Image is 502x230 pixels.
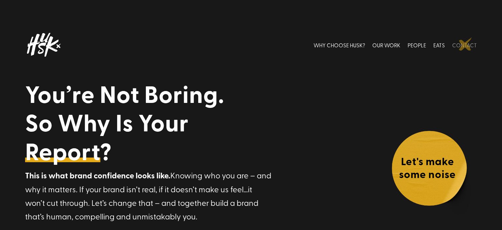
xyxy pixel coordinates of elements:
[25,137,100,165] a: Report
[391,155,464,183] h4: Let's make some noise
[314,30,365,60] a: WHY CHOOSE HUSK?
[25,30,61,60] img: Husk logo
[408,30,426,60] a: PEOPLE
[25,169,170,181] strong: This is what brand confidence looks like.
[372,30,400,60] a: OUR WORK
[25,168,273,223] p: Knowing who you are – and why it matters. If your brand isn’t real, if it doesn’t make us feel…it...
[433,30,445,60] a: EATS
[25,79,286,168] h1: You’re Not Boring. So Why Is Your ?
[452,30,477,60] a: CONTACT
